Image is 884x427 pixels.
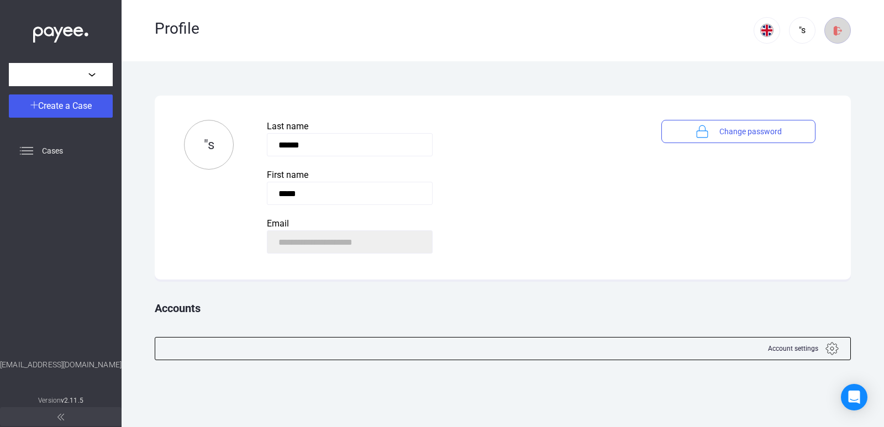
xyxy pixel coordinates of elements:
[824,17,851,44] button: logout-red
[267,168,628,182] div: First name
[696,125,709,138] img: lock-blue
[42,144,63,157] span: Cases
[719,125,782,138] span: Change password
[825,342,839,355] img: gear.svg
[789,17,815,44] button: "s
[20,144,33,157] img: list.svg
[841,384,867,410] div: Open Intercom Messenger
[793,24,812,37] div: "s
[661,120,815,143] button: lock-blueChange password
[30,101,38,109] img: plus-white.svg
[9,94,113,118] button: Create a Case
[768,342,818,355] span: Account settings
[155,19,754,38] div: Profile
[832,25,844,36] img: logout-red
[267,217,628,230] div: Email
[267,120,628,133] div: Last name
[155,285,851,331] div: Accounts
[204,137,214,152] span: "s
[38,101,92,111] span: Create a Case
[756,338,850,360] button: Account settings
[760,24,773,37] img: EN
[754,17,780,44] button: EN
[57,414,64,420] img: arrow-double-left-grey.svg
[184,120,234,170] button: "s
[33,20,88,43] img: white-payee-white-dot.svg
[61,397,83,404] strong: v2.11.5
